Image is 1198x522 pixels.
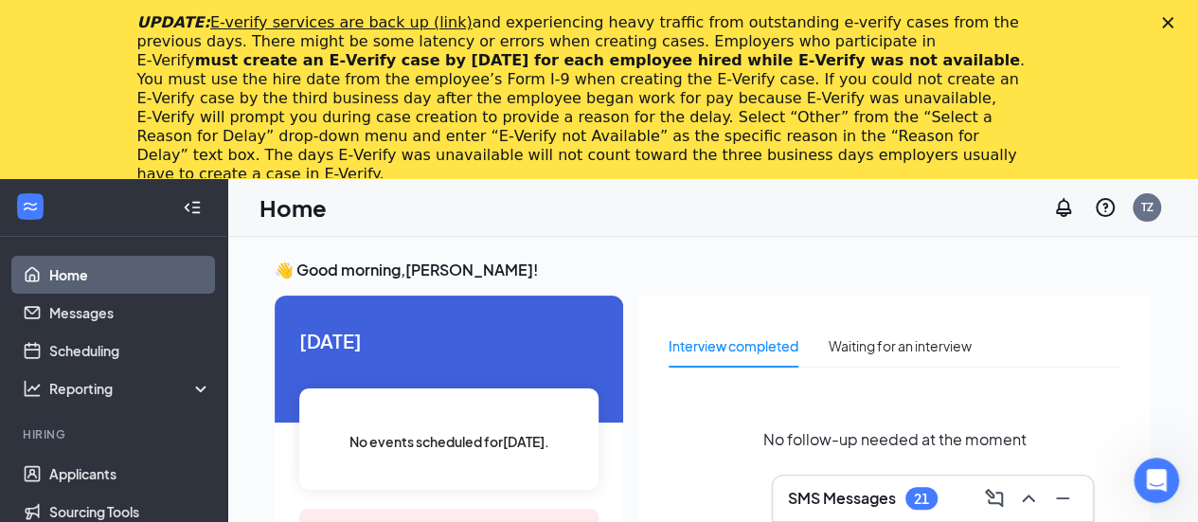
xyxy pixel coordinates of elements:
[23,426,207,442] div: Hiring
[49,256,211,294] a: Home
[49,455,211,493] a: Applicants
[137,13,1031,184] div: and experiencing heavy traffic from outstanding e-verify cases from the previous days. There migh...
[829,335,972,356] div: Waiting for an interview
[1134,458,1179,503] iframe: Intercom live chat
[21,197,40,216] svg: WorkstreamLogo
[1013,483,1044,513] button: ChevronUp
[259,191,327,224] h1: Home
[183,198,202,217] svg: Collapse
[210,13,473,31] a: E-verify services are back up (link)
[1141,199,1153,215] div: TZ
[763,427,1027,451] span: No follow-up needed at the moment
[1017,487,1040,510] svg: ChevronUp
[1094,196,1117,219] svg: QuestionInfo
[349,431,549,452] span: No events scheduled for [DATE] .
[1051,487,1074,510] svg: Minimize
[1047,483,1078,513] button: Minimize
[1162,17,1181,28] div: Close
[914,491,929,507] div: 21
[1052,196,1075,219] svg: Notifications
[979,483,1010,513] button: ComposeMessage
[669,335,798,356] div: Interview completed
[23,379,42,398] svg: Analysis
[49,332,211,369] a: Scheduling
[49,294,211,332] a: Messages
[195,51,1020,69] b: must create an E‑Verify case by [DATE] for each employee hired while E‑Verify was not available
[788,488,896,509] h3: SMS Messages
[49,379,212,398] div: Reporting
[137,13,473,31] i: UPDATE:
[983,487,1006,510] svg: ComposeMessage
[275,260,1151,280] h3: 👋 Good morning, [PERSON_NAME] !
[299,326,599,355] span: [DATE]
